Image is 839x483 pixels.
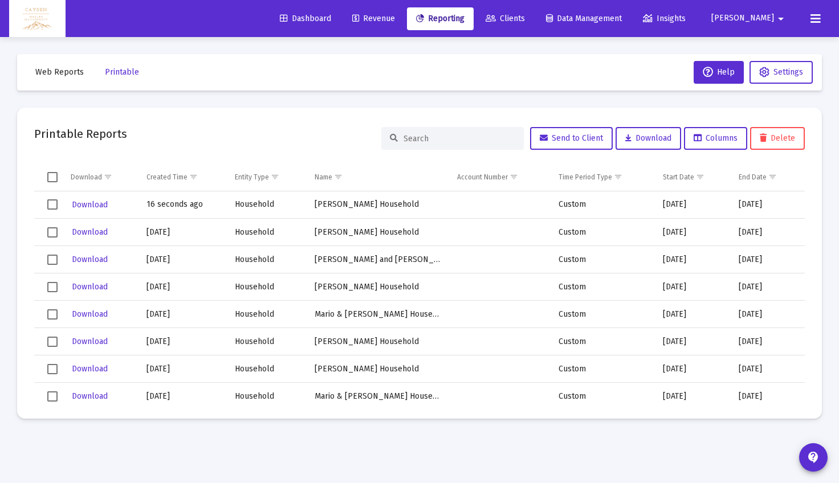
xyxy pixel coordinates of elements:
[47,282,58,292] div: Select row
[530,127,613,150] button: Send to Client
[72,200,108,210] span: Download
[47,309,58,320] div: Select row
[703,67,735,77] span: Help
[227,163,307,191] td: Column Entity Type
[625,133,671,143] span: Download
[227,273,307,301] td: Household
[449,163,551,191] td: Column Account Number
[655,355,731,383] td: [DATE]
[663,173,694,182] div: Start Date
[655,163,731,191] td: Column Start Date
[750,127,805,150] button: Delete
[307,355,449,383] td: [PERSON_NAME] Household
[537,7,631,30] a: Data Management
[551,219,655,246] td: Custom
[457,173,508,182] div: Account Number
[731,273,805,301] td: [DATE]
[731,163,805,191] td: Column End Date
[307,383,449,410] td: Mario & Margaret Caycedo Household
[760,133,795,143] span: Delete
[72,309,108,319] span: Download
[711,14,774,23] span: [PERSON_NAME]
[551,301,655,328] td: Custom
[72,227,108,237] span: Download
[139,383,227,410] td: [DATE]
[71,224,109,240] button: Download
[551,328,655,355] td: Custom
[655,328,731,355] td: [DATE]
[47,364,58,374] div: Select row
[235,173,269,182] div: Entity Type
[139,163,227,191] td: Column Created Time
[34,163,805,402] div: Data grid
[407,7,474,30] a: Reporting
[731,219,805,246] td: [DATE]
[614,173,622,181] span: Show filter options for column 'Time Period Type'
[26,61,93,84] button: Web Reports
[227,246,307,273] td: Household
[510,173,518,181] span: Show filter options for column 'Account Number'
[343,7,404,30] a: Revenue
[684,127,747,150] button: Columns
[315,173,332,182] div: Name
[807,451,820,464] mat-icon: contact_support
[551,383,655,410] td: Custom
[72,337,108,346] span: Download
[731,191,805,219] td: [DATE]
[227,301,307,328] td: Household
[139,328,227,355] td: [DATE]
[146,173,188,182] div: Created Time
[71,173,102,182] div: Download
[47,337,58,347] div: Select row
[227,355,307,383] td: Household
[307,246,449,273] td: [PERSON_NAME] and [PERSON_NAME] Household
[71,251,109,268] button: Download
[616,127,681,150] button: Download
[71,306,109,322] button: Download
[139,273,227,301] td: [DATE]
[307,191,449,219] td: [PERSON_NAME] Household
[280,14,331,23] span: Dashboard
[486,14,525,23] span: Clients
[271,173,279,181] span: Show filter options for column 'Entity Type'
[750,61,813,84] button: Settings
[72,391,108,401] span: Download
[71,333,109,350] button: Download
[307,273,449,301] td: [PERSON_NAME] Household
[63,163,139,191] td: Column Download
[307,163,449,191] td: Column Name
[634,7,695,30] a: Insights
[47,391,58,402] div: Select row
[189,173,198,181] span: Show filter options for column 'Created Time'
[35,67,84,77] span: Web Reports
[655,246,731,273] td: [DATE]
[696,173,704,181] span: Show filter options for column 'Start Date'
[655,301,731,328] td: [DATE]
[540,133,603,143] span: Send to Client
[104,173,112,181] span: Show filter options for column 'Download'
[768,173,777,181] span: Show filter options for column 'End Date'
[227,191,307,219] td: Household
[655,191,731,219] td: [DATE]
[643,14,686,23] span: Insights
[546,14,622,23] span: Data Management
[307,301,449,328] td: Mario & Margaret Caycedo Household
[739,173,767,182] div: End Date
[71,197,109,213] button: Download
[352,14,395,23] span: Revenue
[71,361,109,377] button: Download
[731,355,805,383] td: [DATE]
[476,7,534,30] a: Clients
[47,172,58,182] div: Select all
[227,219,307,246] td: Household
[18,7,57,30] img: Dashboard
[551,163,655,191] td: Column Time Period Type
[551,246,655,273] td: Custom
[72,255,108,264] span: Download
[731,383,805,410] td: [DATE]
[404,134,515,144] input: Search
[47,199,58,210] div: Select row
[334,173,343,181] span: Show filter options for column 'Name'
[71,279,109,295] button: Download
[655,273,731,301] td: [DATE]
